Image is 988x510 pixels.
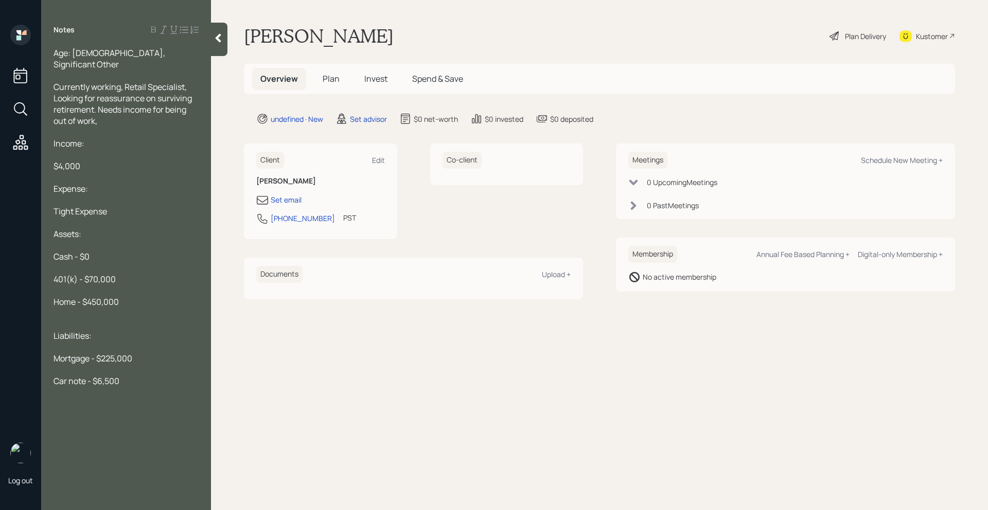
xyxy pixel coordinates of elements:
span: Liabilities: [54,330,92,341]
span: Income: [54,138,84,149]
div: Set email [271,194,302,205]
div: PST [343,212,356,223]
div: $0 net-worth [414,114,458,124]
span: 401(k) - $70,000 [54,274,116,285]
span: Spend & Save [412,73,463,84]
div: 0 Past Meeting s [647,200,699,211]
div: Schedule New Meeting + [861,155,943,165]
h6: Documents [256,266,303,283]
div: [PHONE_NUMBER] [271,213,335,224]
div: Set advisor [350,114,387,124]
div: Annual Fee Based Planning + [756,249,850,259]
div: Digital-only Membership + [858,249,943,259]
span: Home - $450,000 [54,296,119,307]
img: retirable_logo.png [10,443,31,463]
span: Expense: [54,183,88,194]
div: No active membership [643,271,716,282]
span: Invest [364,73,387,84]
div: Edit [372,155,385,165]
h6: Co-client [443,152,482,169]
label: Notes [54,25,75,35]
h6: [PERSON_NAME] [256,177,385,186]
h6: Membership [628,246,677,263]
div: Log out [8,476,33,485]
div: $0 deposited [550,114,593,124]
span: Car note - $6,500 [54,375,119,387]
div: undefined · New [271,114,323,124]
h6: Meetings [628,152,667,169]
div: 0 Upcoming Meeting s [647,177,717,188]
div: Upload + [542,269,571,279]
span: Tight Expense [54,206,107,217]
span: Assets: [54,228,81,240]
h1: [PERSON_NAME] [244,25,394,47]
h6: Client [256,152,284,169]
span: Age: [DEMOGRAPHIC_DATA], Significant Other [54,47,167,70]
span: Plan [323,73,340,84]
div: Plan Delivery [845,31,886,42]
span: Cash - $0 [54,251,90,262]
div: $0 invested [485,114,523,124]
span: Currently working, Retail Specialist, Looking for reassurance on surviving retirement. Needs inco... [54,81,193,126]
span: Overview [260,73,298,84]
span: Mortgage - $225,000 [54,353,132,364]
span: $4,000 [54,160,80,172]
div: Kustomer [916,31,948,42]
